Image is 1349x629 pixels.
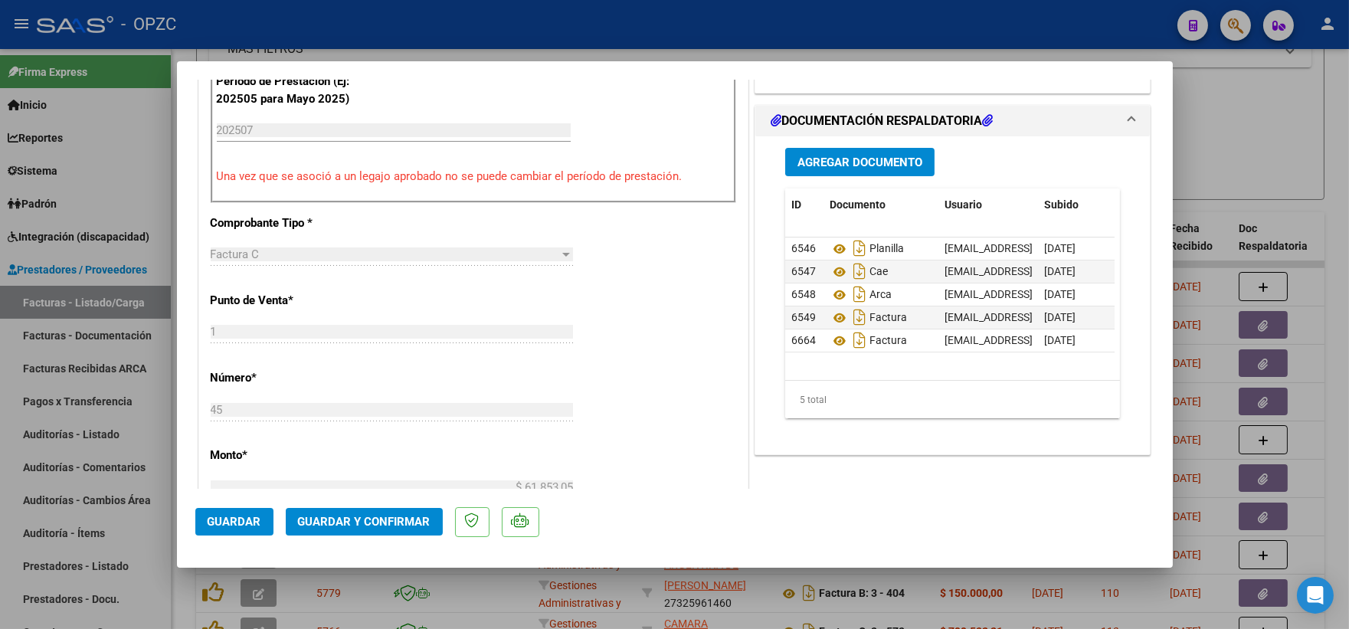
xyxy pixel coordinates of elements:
[785,381,1121,419] div: 5 total
[850,328,869,352] i: Descargar documento
[195,508,273,536] button: Guardar
[208,515,261,529] span: Guardar
[211,447,368,464] p: Monto
[1038,188,1115,221] datatable-header-cell: Subido
[211,369,368,387] p: Número
[791,288,816,300] span: 6548
[1044,288,1076,300] span: [DATE]
[791,265,816,277] span: 6547
[797,156,922,169] span: Agregar Documento
[830,335,907,347] span: Factura
[945,265,1204,277] span: [EMAIL_ADDRESS][DOMAIN_NAME] - [PERSON_NAME]
[945,334,1204,346] span: [EMAIL_ADDRESS][DOMAIN_NAME] - [PERSON_NAME]
[850,236,869,260] i: Descargar documento
[211,215,368,232] p: Comprobante Tipo *
[1044,198,1079,211] span: Subido
[945,198,982,211] span: Usuario
[945,242,1204,254] span: [EMAIL_ADDRESS][DOMAIN_NAME] - [PERSON_NAME]
[771,112,993,130] h1: DOCUMENTACIÓN RESPALDATORIA
[791,311,816,323] span: 6549
[286,508,443,536] button: Guardar y Confirmar
[298,515,431,529] span: Guardar y Confirmar
[785,188,823,221] datatable-header-cell: ID
[1044,311,1076,323] span: [DATE]
[830,312,907,324] span: Factura
[1044,265,1076,277] span: [DATE]
[830,266,888,278] span: Cae
[211,247,260,261] span: Factura C
[1044,334,1076,346] span: [DATE]
[945,311,1204,323] span: [EMAIL_ADDRESS][DOMAIN_NAME] - [PERSON_NAME]
[850,305,869,329] i: Descargar documento
[1044,242,1076,254] span: [DATE]
[830,289,892,301] span: Arca
[945,288,1204,300] span: [EMAIL_ADDRESS][DOMAIN_NAME] - [PERSON_NAME]
[850,259,869,283] i: Descargar documento
[755,106,1151,136] mat-expansion-panel-header: DOCUMENTACIÓN RESPALDATORIA
[785,148,935,176] button: Agregar Documento
[217,168,730,185] p: Una vez que se asoció a un legajo aprobado no se puede cambiar el período de prestación.
[755,136,1151,454] div: DOCUMENTACIÓN RESPALDATORIA
[791,334,816,346] span: 6664
[938,188,1038,221] datatable-header-cell: Usuario
[823,188,938,221] datatable-header-cell: Documento
[791,242,816,254] span: 6546
[830,243,904,255] span: Planilla
[1297,577,1334,614] div: Open Intercom Messenger
[830,198,886,211] span: Documento
[791,198,801,211] span: ID
[217,73,371,107] p: Período de Prestación (Ej: 202505 para Mayo 2025)
[211,292,368,310] p: Punto de Venta
[850,282,869,306] i: Descargar documento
